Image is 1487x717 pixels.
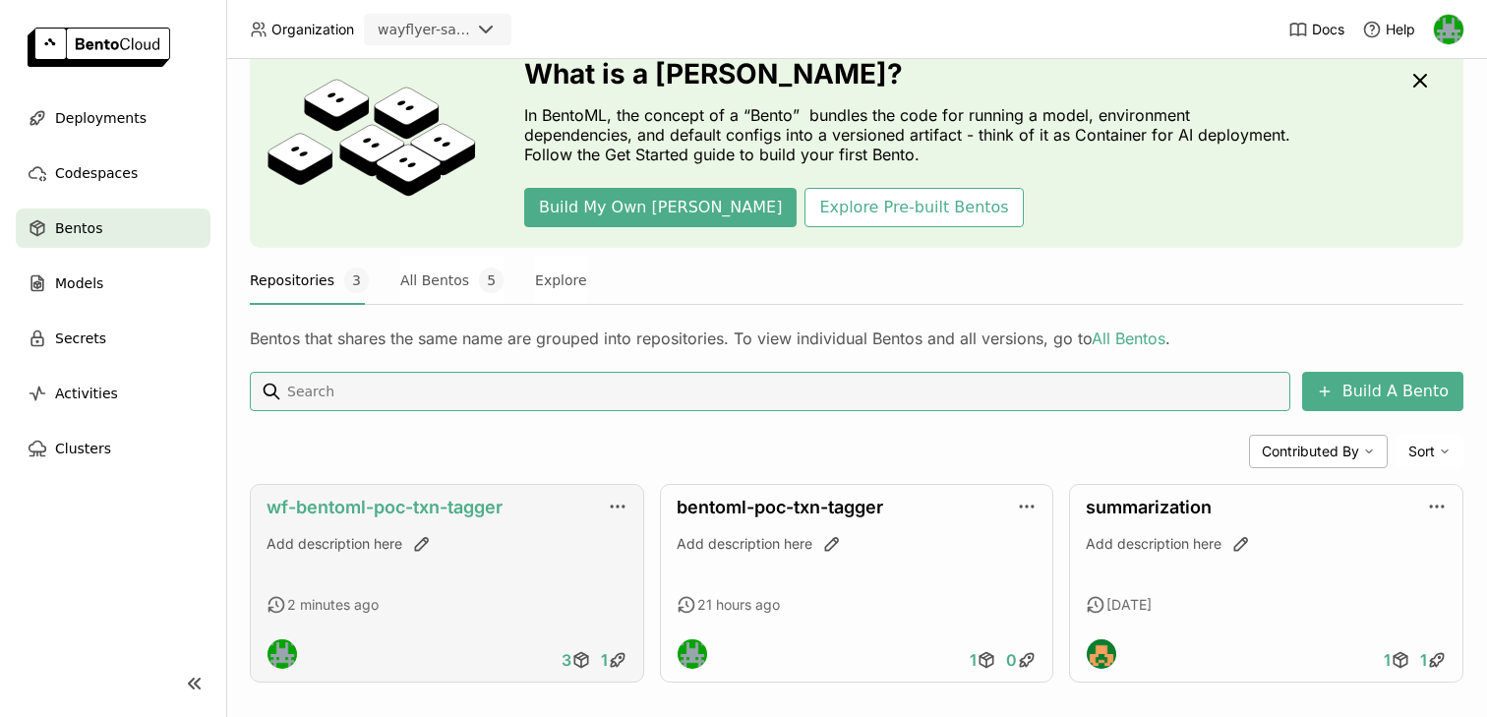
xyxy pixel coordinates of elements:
a: All Bentos [1092,329,1165,348]
a: 1 [1415,640,1452,680]
a: Deployments [16,98,210,138]
div: Contributed By [1249,435,1388,468]
span: 2 minutes ago [287,596,379,614]
a: Clusters [16,429,210,468]
button: Build My Own [PERSON_NAME] [524,188,797,227]
button: Repositories [250,256,369,305]
span: [DATE] [1106,596,1152,614]
h3: What is a [PERSON_NAME]? [524,58,1301,90]
span: Sort [1408,443,1435,460]
div: Add description here [677,534,1038,554]
img: Sean Hickey [678,639,707,669]
a: Bentos [16,209,210,248]
span: 1 [601,650,608,670]
a: 1 [596,640,632,680]
span: Contributed By [1262,443,1359,460]
a: Secrets [16,319,210,358]
input: Selected wayflyer-sandbox. [472,21,474,40]
img: logo [28,28,170,67]
div: Sort [1396,435,1463,468]
img: Sean Hickey [1434,15,1463,44]
span: 21 hours ago [697,596,780,614]
a: Activities [16,374,210,413]
p: In BentoML, the concept of a “Bento” bundles the code for running a model, environment dependenci... [524,105,1301,164]
span: 1 [970,650,977,670]
span: Deployments [55,106,147,130]
a: summarization [1086,497,1212,517]
span: Docs [1312,21,1344,38]
span: Activities [55,382,118,405]
span: Organization [271,21,354,38]
input: Search [285,376,1282,407]
span: Clusters [55,437,111,460]
a: bentoml-poc-txn-tagger [677,497,883,517]
img: Fog Dong [1087,639,1116,669]
a: 1 [965,640,1001,680]
a: Codespaces [16,153,210,193]
a: 3 [557,640,596,680]
div: Bentos that shares the same name are grouped into repositories. To view individual Bentos and all... [250,329,1463,348]
span: Help [1386,21,1415,38]
span: Secrets [55,327,106,350]
span: 3 [562,650,571,670]
span: Bentos [55,216,102,240]
button: Build A Bento [1302,372,1463,411]
img: Sean Hickey [268,639,297,669]
span: 3 [344,268,369,293]
a: wf-bentoml-poc-txn-tagger [267,497,503,517]
span: 5 [479,268,504,293]
a: 0 [1001,640,1041,680]
button: All Bentos [400,256,504,305]
div: wayflyer-sandbox [378,20,470,39]
img: cover onboarding [266,78,477,208]
div: Add description here [267,534,627,554]
div: Add description here [1086,534,1447,554]
button: Explore [535,256,587,305]
a: Docs [1288,20,1344,39]
span: Codespaces [55,161,138,185]
button: Explore Pre-built Bentos [804,188,1023,227]
a: 1 [1379,640,1415,680]
span: Models [55,271,103,295]
a: Models [16,264,210,303]
span: 1 [1420,650,1427,670]
span: 1 [1384,650,1391,670]
div: Help [1362,20,1415,39]
span: 0 [1006,650,1017,670]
